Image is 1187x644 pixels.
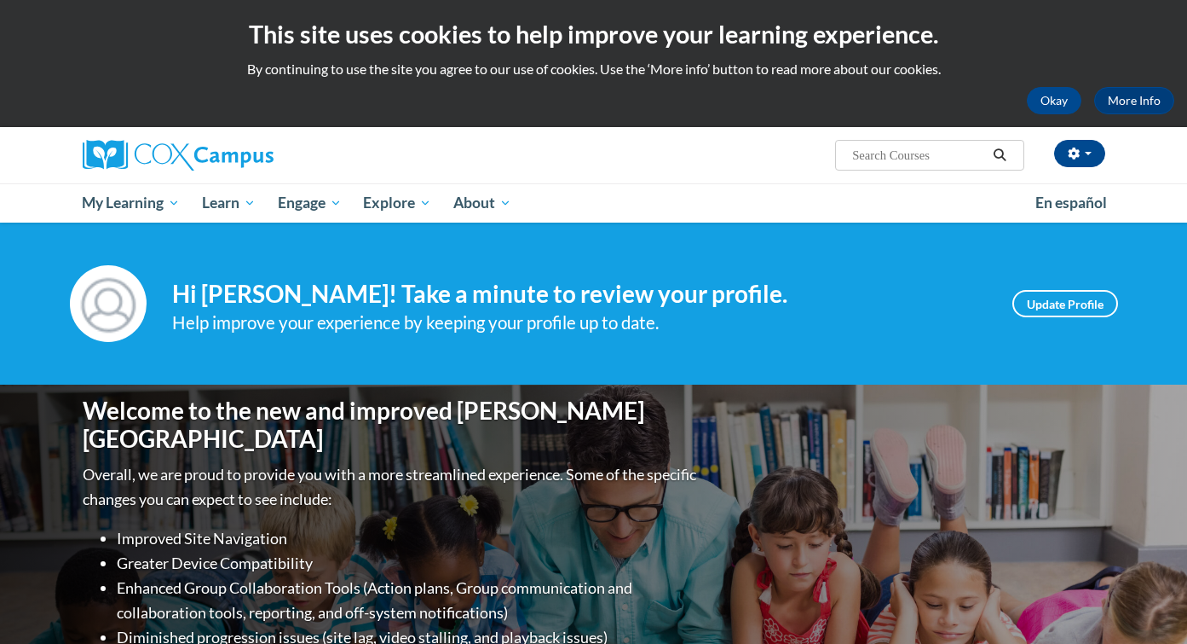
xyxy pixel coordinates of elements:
[191,183,267,223] a: Learn
[83,397,700,454] h1: Welcome to the new and improved [PERSON_NAME][GEOGRAPHIC_DATA]
[117,551,700,576] li: Greater Device Compatibility
[352,183,442,223] a: Explore
[1027,87,1081,114] button: Okay
[83,140,274,171] img: Cox Campus
[83,462,700,512] p: Overall, we are proud to provide you with a more streamlined experience. Some of the specific cha...
[363,193,431,213] span: Explore
[13,60,1174,78] p: By continuing to use the site you agree to our use of cookies. Use the ‘More info’ button to read...
[850,145,987,165] input: Search Courses
[1012,290,1118,317] a: Update Profile
[1119,576,1173,630] iframe: Button to launch messaging window
[453,193,511,213] span: About
[1054,140,1105,167] button: Account Settings
[70,265,147,342] img: Profile Image
[1094,87,1174,114] a: More Info
[117,576,700,625] li: Enhanced Group Collaboration Tools (Action plans, Group communication and collaboration tools, re...
[172,280,987,309] h4: Hi [PERSON_NAME]! Take a minute to review your profile.
[57,183,1131,223] div: Main menu
[172,309,987,337] div: Help improve your experience by keeping your profile up to date.
[987,145,1012,165] button: Search
[278,193,342,213] span: Engage
[13,17,1174,51] h2: This site uses cookies to help improve your learning experience.
[117,526,700,551] li: Improved Site Navigation
[202,193,256,213] span: Learn
[1024,185,1118,221] a: En español
[992,149,1007,162] i: 
[442,183,522,223] a: About
[1035,194,1107,212] span: En español
[82,193,180,213] span: My Learning
[72,183,192,223] a: My Learning
[83,140,406,171] a: Cox Campus
[267,183,353,223] a: Engage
